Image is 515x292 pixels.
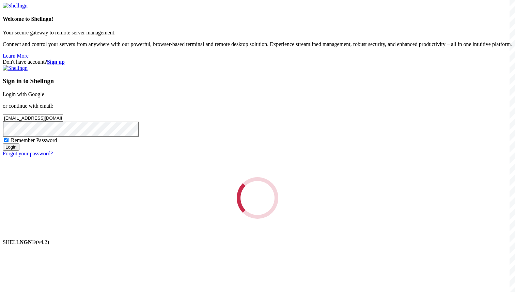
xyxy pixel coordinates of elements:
[20,239,32,245] b: NGN
[3,65,28,71] img: Shellngn
[11,137,57,143] span: Remember Password
[36,239,49,245] span: 4.2.0
[3,3,28,9] img: Shellngn
[3,143,19,151] input: Login
[3,30,512,36] p: Your secure gateway to remote server management.
[3,239,49,245] span: SHELL ©
[3,16,512,22] h4: Welcome to Shellngn!
[3,53,29,59] a: Learn More
[233,174,282,222] div: Loading...
[4,138,9,142] input: Remember Password
[3,103,512,109] p: or continue with email:
[3,91,44,97] a: Login with Google
[3,77,512,85] h3: Sign in to Shellngn
[3,114,63,122] input: Email address
[3,41,512,47] p: Connect and control your servers from anywhere with our powerful, browser-based terminal and remo...
[47,59,65,65] a: Sign up
[3,59,512,65] div: Don't have account?
[3,151,53,156] a: Forgot your password?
